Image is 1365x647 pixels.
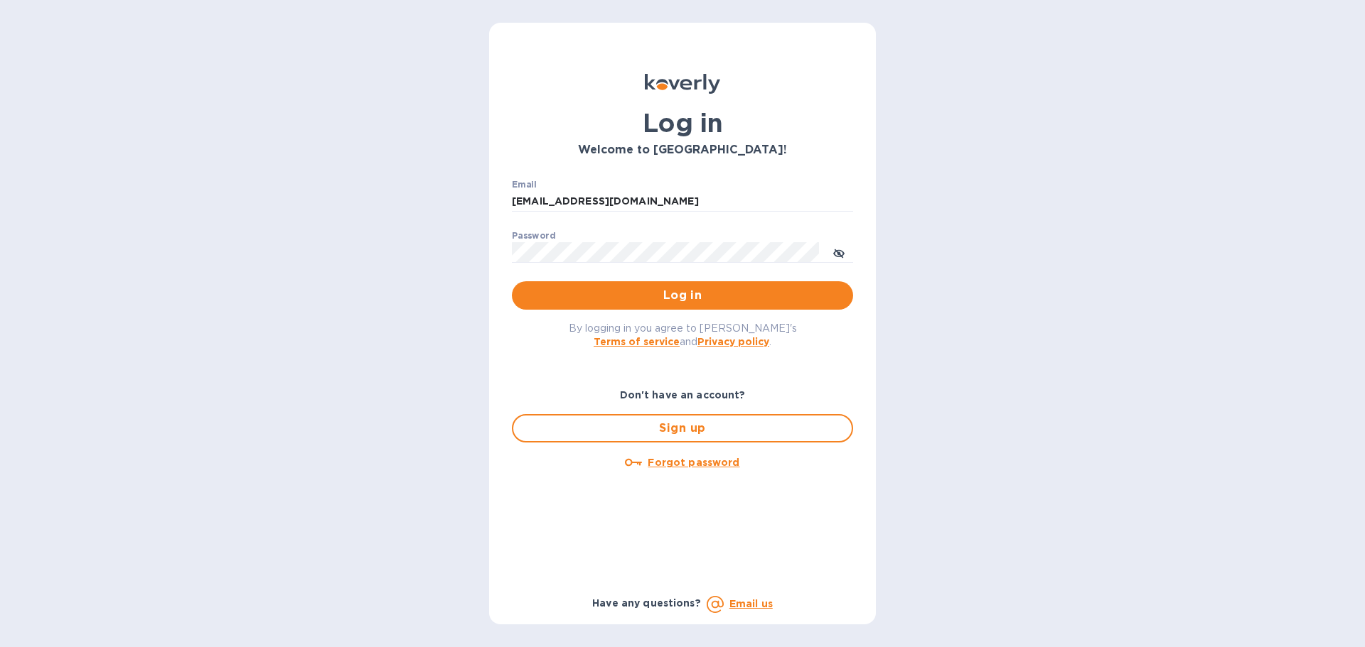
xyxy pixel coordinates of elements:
[525,420,840,437] span: Sign up
[523,287,842,304] span: Log in
[729,598,773,609] a: Email us
[512,232,555,240] label: Password
[697,336,769,347] a: Privacy policy
[648,457,739,468] u: Forgot password
[512,180,537,189] label: Email
[645,74,720,94] img: Koverly
[594,336,680,347] a: Terms of service
[620,389,746,401] b: Don't have an account?
[569,322,797,347] span: By logging in you agree to [PERSON_NAME]'s and .
[512,414,853,442] button: Sign up
[512,108,853,138] h1: Log in
[512,143,853,157] h3: Welcome to [GEOGRAPHIC_DATA]!
[825,238,853,266] button: toggle password visibility
[512,191,853,212] input: Enter email address
[592,597,701,609] b: Have any questions?
[512,281,853,310] button: Log in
